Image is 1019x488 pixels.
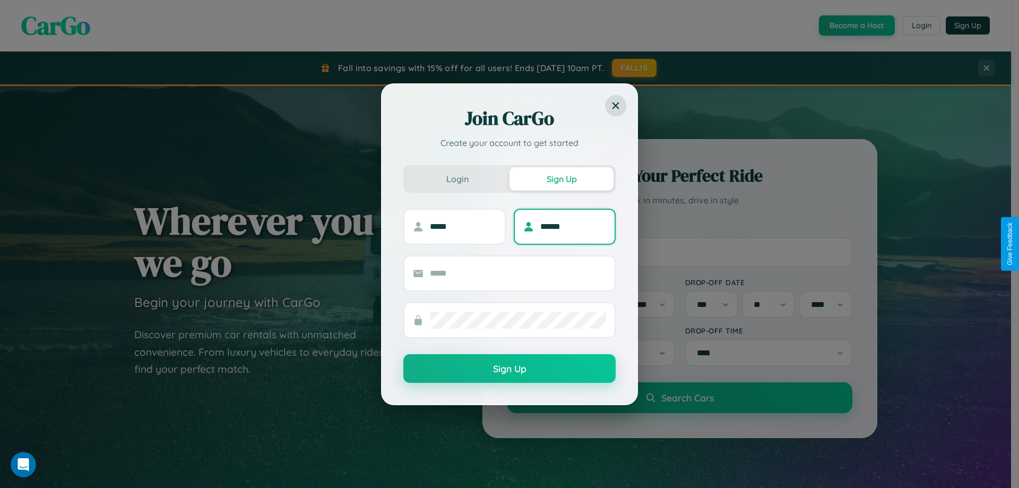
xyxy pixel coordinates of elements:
button: Sign Up [509,167,614,191]
button: Login [405,167,509,191]
h2: Join CarGo [403,106,616,131]
p: Create your account to get started [403,136,616,149]
div: Give Feedback [1006,222,1014,266]
iframe: Intercom live chat [11,452,36,477]
button: Sign Up [403,354,616,383]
